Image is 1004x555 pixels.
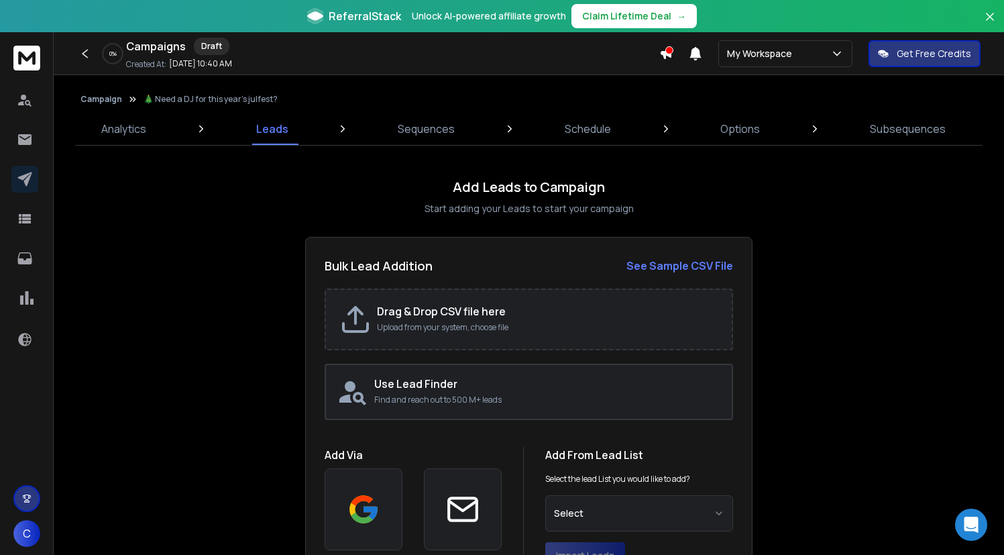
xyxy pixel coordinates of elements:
[425,202,634,215] p: Start adding your Leads to start your campaign
[557,113,619,145] a: Schedule
[377,322,718,333] p: Upload from your system, choose file
[374,376,721,392] h2: Use Lead Finder
[80,94,122,105] button: Campaign
[712,113,768,145] a: Options
[194,38,229,55] div: Draft
[545,474,690,485] p: Select the lead List you would like to add?
[545,447,733,463] h1: Add From Lead List
[554,507,583,520] span: Select
[571,4,697,28] button: Claim Lifetime Deal→
[870,121,946,137] p: Subsequences
[101,121,146,137] p: Analytics
[390,113,463,145] a: Sequences
[398,121,455,137] p: Sequences
[13,520,40,547] button: C
[981,8,999,40] button: Close banner
[720,121,760,137] p: Options
[727,47,797,60] p: My Workspace
[126,38,186,54] h1: Campaigns
[329,8,401,24] span: ReferralStack
[248,113,296,145] a: Leads
[169,58,232,69] p: [DATE] 10:40 AM
[862,113,954,145] a: Subsequences
[869,40,981,67] button: Get Free Credits
[412,9,566,23] p: Unlock AI-powered affiliate growth
[126,59,166,70] p: Created At:
[565,121,611,137] p: Schedule
[93,113,154,145] a: Analytics
[325,447,502,463] h1: Add Via
[144,94,278,105] p: 🎄 Need a DJ for this year’s julfest?
[325,256,433,275] h2: Bulk Lead Addition
[109,50,117,58] p: 0 %
[453,178,605,197] h1: Add Leads to Campaign
[955,509,987,541] div: Open Intercom Messenger
[626,258,733,273] strong: See Sample CSV File
[677,9,686,23] span: →
[377,303,718,319] h2: Drag & Drop CSV file here
[897,47,971,60] p: Get Free Credits
[256,121,288,137] p: Leads
[374,395,721,405] p: Find and reach out to 500 M+ leads
[626,258,733,274] a: See Sample CSV File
